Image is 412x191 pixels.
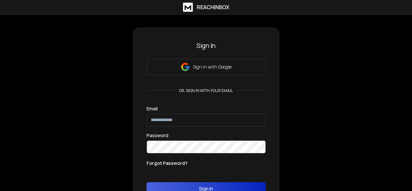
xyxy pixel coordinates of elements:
[197,3,229,11] h1: ReachInbox
[147,59,266,75] button: Sign in with Google
[147,160,188,167] p: Forgot Password?
[183,3,193,12] img: logo
[183,3,229,12] a: ReachInbox
[147,41,266,50] h3: Sign In
[177,88,235,93] p: or, sign in with your email
[147,133,168,138] label: Password
[193,64,232,70] p: Sign in with Google
[147,106,158,111] label: Email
